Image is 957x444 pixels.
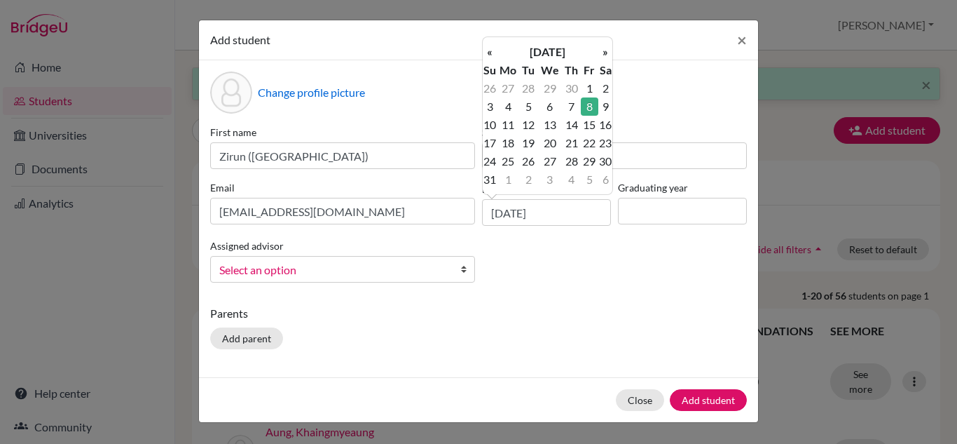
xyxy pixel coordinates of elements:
[210,305,747,322] p: Parents
[562,97,580,116] td: 7
[520,97,537,116] td: 5
[497,134,520,152] td: 18
[537,170,562,189] td: 3
[497,79,520,97] td: 27
[537,116,562,134] td: 13
[219,261,448,279] span: Select an option
[483,152,497,170] td: 24
[520,116,537,134] td: 12
[598,170,612,189] td: 6
[520,61,537,79] th: Tu
[210,238,284,253] label: Assigned advisor
[537,152,562,170] td: 27
[562,61,580,79] th: Th
[520,152,537,170] td: 26
[210,180,475,195] label: Email
[598,116,612,134] td: 16
[210,328,283,349] button: Add parent
[520,79,537,97] td: 28
[737,29,747,50] span: ×
[581,116,598,134] td: 15
[598,134,612,152] td: 23
[483,116,497,134] td: 10
[670,389,747,411] button: Add student
[520,134,537,152] td: 19
[483,43,497,61] th: «
[483,61,497,79] th: Su
[537,134,562,152] td: 20
[537,61,562,79] th: We
[497,61,520,79] th: Mo
[562,79,580,97] td: 30
[562,170,580,189] td: 4
[598,61,612,79] th: Sa
[598,79,612,97] td: 2
[726,20,758,60] button: Close
[483,134,497,152] td: 17
[482,125,747,140] label: Surname
[497,152,520,170] td: 25
[562,152,580,170] td: 28
[210,125,475,140] label: First name
[210,33,270,46] span: Add student
[497,170,520,189] td: 1
[616,389,664,411] button: Close
[482,199,611,226] input: dd/mm/yyyy
[581,97,598,116] td: 8
[598,97,612,116] td: 9
[537,79,562,97] td: 29
[581,134,598,152] td: 22
[497,116,520,134] td: 11
[483,170,497,189] td: 31
[581,79,598,97] td: 1
[497,43,598,61] th: [DATE]
[618,180,747,195] label: Graduating year
[483,79,497,97] td: 26
[581,152,598,170] td: 29
[598,152,612,170] td: 30
[581,61,598,79] th: Fr
[497,97,520,116] td: 4
[537,97,562,116] td: 6
[562,116,580,134] td: 14
[562,134,580,152] td: 21
[210,72,252,114] div: Profile picture
[581,170,598,189] td: 5
[520,170,537,189] td: 2
[483,97,497,116] td: 3
[598,43,612,61] th: »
